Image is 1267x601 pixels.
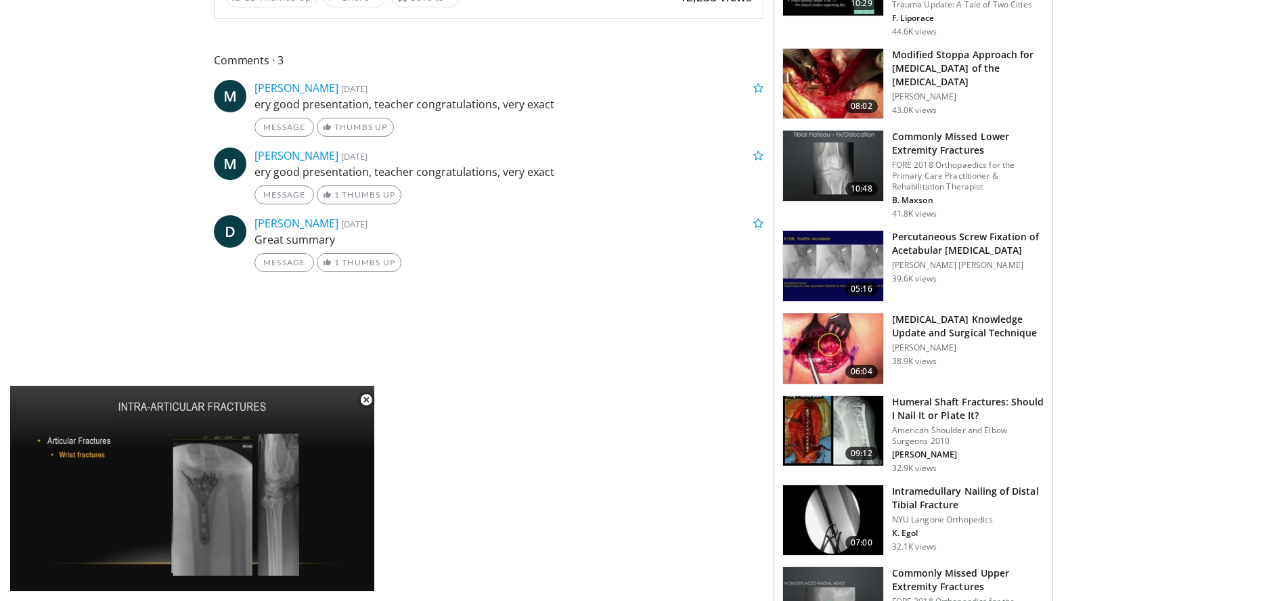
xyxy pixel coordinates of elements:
p: NYU Langone Orthopedics [892,514,1044,525]
a: [PERSON_NAME] [254,148,338,163]
p: 32.1K views [892,541,937,552]
h3: [MEDICAL_DATA] Knowledge Update and Surgical Technique [892,313,1044,340]
img: sot_1.png.150x105_q85_crop-smart_upscale.jpg [783,396,883,466]
p: 32.9K views [892,463,937,474]
small: [DATE] [341,218,368,230]
img: f3295678-8bed-4037-ac70-87846832ee0b.150x105_q85_crop-smart_upscale.jpg [783,49,883,119]
a: 1 Thumbs Up [317,253,401,272]
p: 39.6K views [892,273,937,284]
h3: Percutaneous Screw Fixation of Acetabular [MEDICAL_DATA] [892,230,1044,257]
img: Egol_IM_1.png.150x105_q85_crop-smart_upscale.jpg [783,485,883,556]
a: 08:02 Modified Stoppa Approach for [MEDICAL_DATA] of the [MEDICAL_DATA] [PERSON_NAME] 43.0K views [782,48,1044,120]
p: ery good presentation, teacher congratulations, very exact [254,96,763,112]
p: F. Liporace [892,13,1044,24]
p: 41.8K views [892,208,937,219]
a: D [214,215,246,248]
a: 09:12 Humeral Shaft Fractures: Should I Nail It or Plate It? American Shoulder and Elbow Surgeons... [782,395,1044,474]
a: Message [254,118,314,137]
p: 44.6K views [892,26,937,37]
a: Message [254,185,314,204]
a: 10:48 Commonly Missed Lower Extremity Fractures FORE 2018 Orthopaedics for the Primary Care Pract... [782,130,1044,219]
a: 07:00 Intramedullary Nailing of Distal Tibial Fracture NYU Langone Orthopedics K. Egol 32.1K views [782,485,1044,556]
p: [PERSON_NAME] [PERSON_NAME] [892,260,1044,271]
p: [PERSON_NAME] [892,342,1044,353]
p: Great summary [254,231,763,248]
img: 134112_0000_1.png.150x105_q85_crop-smart_upscale.jpg [783,231,883,301]
span: 08:02 [845,99,878,113]
p: American Shoulder and Elbow Surgeons 2010 [892,425,1044,447]
a: [PERSON_NAME] [254,81,338,95]
span: Comments 3 [214,51,763,69]
p: K. Egol [892,528,1044,539]
p: B. Maxson [892,195,1044,206]
p: FORE 2018 Orthopaedics for the Primary Care Practitioner & Rehabilitation Therapist [892,160,1044,192]
button: Close [353,386,380,414]
video-js: Video Player [9,386,375,592]
p: ery good presentation, teacher congratulations, very exact [254,164,763,180]
img: 4aa379b6-386c-4fb5-93ee-de5617843a87.150x105_q85_crop-smart_upscale.jpg [783,131,883,201]
h3: Commonly Missed Upper Extremity Fractures [892,566,1044,594]
a: 06:04 [MEDICAL_DATA] Knowledge Update and Surgical Technique [PERSON_NAME] 38.9K views [782,313,1044,384]
a: M [214,80,246,112]
img: XzOTlMlQSGUnbGTX4xMDoxOjBzMTt2bJ.150x105_q85_crop-smart_upscale.jpg [783,313,883,384]
a: Thumbs Up [317,118,393,137]
p: 38.9K views [892,356,937,367]
a: M [214,148,246,180]
span: 1 [334,190,340,200]
span: 1 [334,257,340,267]
a: 1 Thumbs Up [317,185,401,204]
h3: Commonly Missed Lower Extremity Fractures [892,130,1044,157]
p: [PERSON_NAME] [892,449,1044,460]
span: 09:12 [845,447,878,460]
span: 10:48 [845,182,878,196]
h3: Intramedullary Nailing of Distal Tibial Fracture [892,485,1044,512]
a: Message [254,253,314,272]
span: 06:04 [845,365,878,378]
span: 07:00 [845,536,878,550]
a: [PERSON_NAME] [254,216,338,231]
h3: Humeral Shaft Fractures: Should I Nail It or Plate It? [892,395,1044,422]
a: 05:16 Percutaneous Screw Fixation of Acetabular [MEDICAL_DATA] [PERSON_NAME] [PERSON_NAME] 39.6K ... [782,230,1044,302]
p: [PERSON_NAME] [892,91,1044,102]
span: 05:16 [845,282,878,296]
small: [DATE] [341,150,368,162]
small: [DATE] [341,83,368,95]
p: 43.0K views [892,105,937,116]
h3: Modified Stoppa Approach for [MEDICAL_DATA] of the [MEDICAL_DATA] [892,48,1044,89]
